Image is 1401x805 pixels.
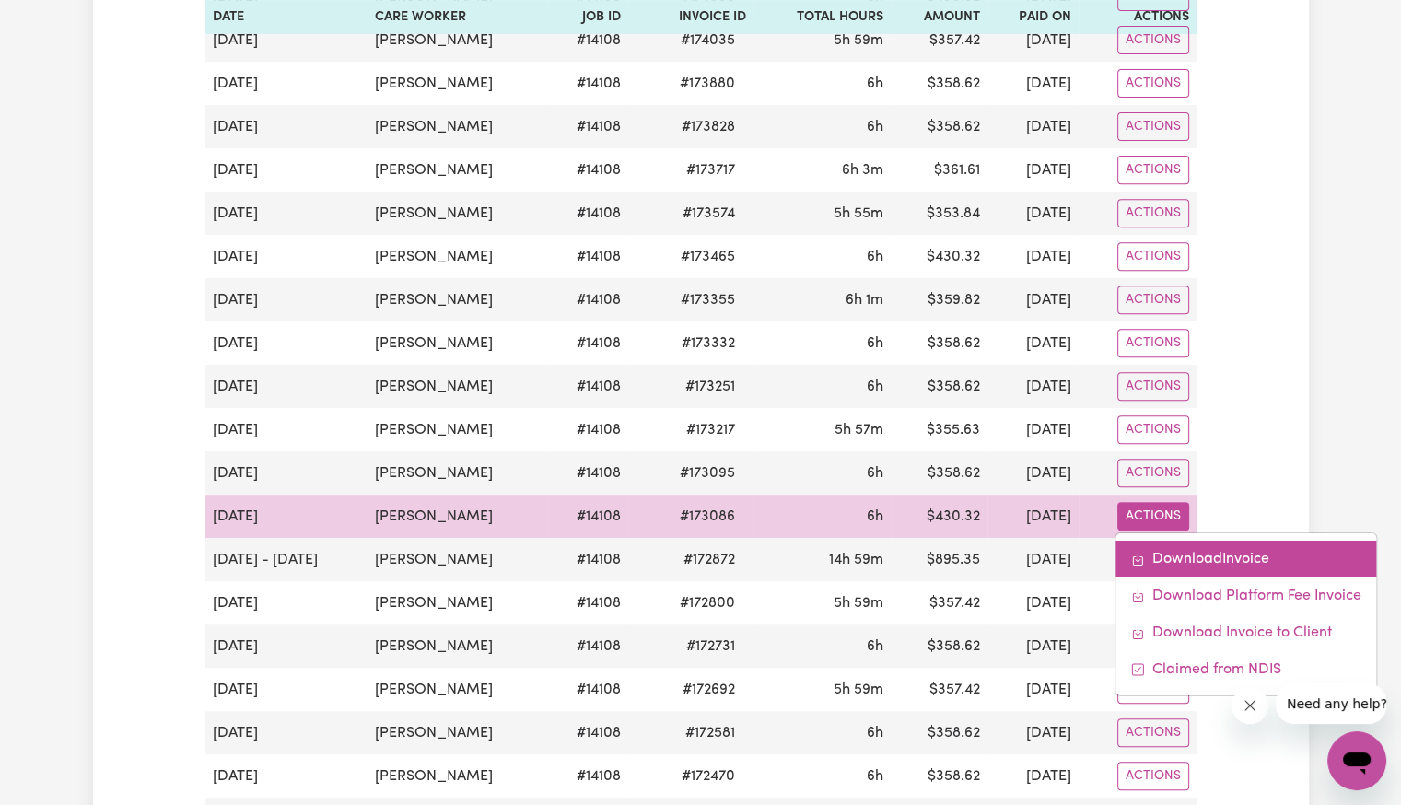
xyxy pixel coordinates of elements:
[205,754,368,798] td: [DATE]
[368,711,548,754] td: [PERSON_NAME]
[548,408,628,451] td: # 14108
[987,451,1079,495] td: [DATE]
[205,495,368,538] td: [DATE]
[205,105,368,148] td: [DATE]
[669,462,746,484] span: # 173095
[835,423,883,437] span: 5 hours 57 minutes
[368,321,548,365] td: [PERSON_NAME]
[548,18,628,62] td: # 14108
[867,639,883,654] span: 6 hours
[670,289,746,311] span: # 173355
[205,235,368,278] td: [DATE]
[205,538,368,581] td: [DATE] - [DATE]
[1115,532,1377,696] div: Actions
[987,581,1079,624] td: [DATE]
[669,73,746,95] span: # 173880
[205,62,368,105] td: [DATE]
[548,581,628,624] td: # 14108
[891,365,987,408] td: $ 358.62
[891,451,987,495] td: $ 358.62
[891,624,987,668] td: $ 358.62
[205,18,368,62] td: [DATE]
[1117,69,1189,98] button: Actions
[1115,651,1376,688] a: Mark invoice #173086 as claimed from NDIS
[834,596,883,611] span: 5 hours 59 minutes
[548,321,628,365] td: # 14108
[987,278,1079,321] td: [DATE]
[987,18,1079,62] td: [DATE]
[1117,329,1189,357] button: Actions
[891,235,987,278] td: $ 430.32
[548,192,628,235] td: # 14108
[368,192,548,235] td: [PERSON_NAME]
[548,365,628,408] td: # 14108
[1117,26,1189,54] button: Actions
[368,278,548,321] td: [PERSON_NAME]
[368,235,548,278] td: [PERSON_NAME]
[368,408,548,451] td: [PERSON_NAME]
[205,581,368,624] td: [DATE]
[1117,286,1189,314] button: Actions
[669,592,746,614] span: # 172800
[987,62,1079,105] td: [DATE]
[548,148,628,192] td: # 14108
[670,246,746,268] span: # 173465
[1276,683,1386,724] iframe: Message from company
[670,29,746,52] span: # 174035
[987,192,1079,235] td: [DATE]
[1115,614,1376,651] a: Download invoice to CS #173086
[548,235,628,278] td: # 14108
[368,624,548,668] td: [PERSON_NAME]
[1117,156,1189,184] button: Actions
[1117,459,1189,487] button: Actions
[548,538,628,581] td: # 14108
[205,278,368,321] td: [DATE]
[675,419,746,441] span: # 173217
[671,332,746,355] span: # 173332
[1117,199,1189,227] button: Actions
[891,408,987,451] td: $ 355.63
[834,682,883,697] span: 5 hours 59 minutes
[987,624,1079,668] td: [DATE]
[205,408,368,451] td: [DATE]
[891,495,987,538] td: $ 430.32
[368,538,548,581] td: [PERSON_NAME]
[368,105,548,148] td: [PERSON_NAME]
[834,206,883,221] span: 5 hours 55 minutes
[891,148,987,192] td: $ 361.61
[987,754,1079,798] td: [DATE]
[891,278,987,321] td: $ 359.82
[548,278,628,321] td: # 14108
[1117,502,1189,531] button: Actions
[987,235,1079,278] td: [DATE]
[867,336,883,351] span: 6 hours
[1327,731,1386,790] iframe: Button to launch messaging window
[867,769,883,784] span: 6 hours
[675,159,746,181] span: # 173717
[1232,687,1268,724] iframe: Close message
[867,466,883,481] span: 6 hours
[548,62,628,105] td: # 14108
[672,549,746,571] span: # 172872
[674,722,746,744] span: # 172581
[1117,718,1189,747] button: Actions
[671,765,746,787] span: # 172470
[846,293,883,308] span: 6 hours 1 minute
[987,668,1079,711] td: [DATE]
[891,711,987,754] td: $ 358.62
[205,321,368,365] td: [DATE]
[205,668,368,711] td: [DATE]
[368,668,548,711] td: [PERSON_NAME]
[205,148,368,192] td: [DATE]
[867,379,883,394] span: 6 hours
[548,624,628,668] td: # 14108
[671,679,746,701] span: # 172692
[548,105,628,148] td: # 14108
[205,451,368,495] td: [DATE]
[987,538,1079,581] td: [DATE]
[205,624,368,668] td: [DATE]
[205,365,368,408] td: [DATE]
[842,163,883,178] span: 6 hours 3 minutes
[368,495,548,538] td: [PERSON_NAME]
[867,76,883,91] span: 6 hours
